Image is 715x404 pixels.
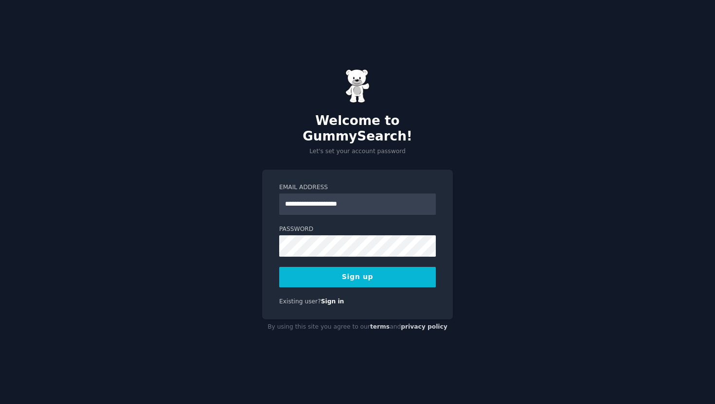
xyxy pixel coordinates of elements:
div: By using this site you agree to our and [262,319,453,335]
a: terms [370,323,390,330]
h2: Welcome to GummySearch! [262,113,453,144]
a: Sign in [321,298,344,305]
p: Let's set your account password [262,147,453,156]
img: Gummy Bear [345,69,370,103]
label: Password [279,225,436,234]
label: Email Address [279,183,436,192]
button: Sign up [279,267,436,287]
span: Existing user? [279,298,321,305]
a: privacy policy [401,323,447,330]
